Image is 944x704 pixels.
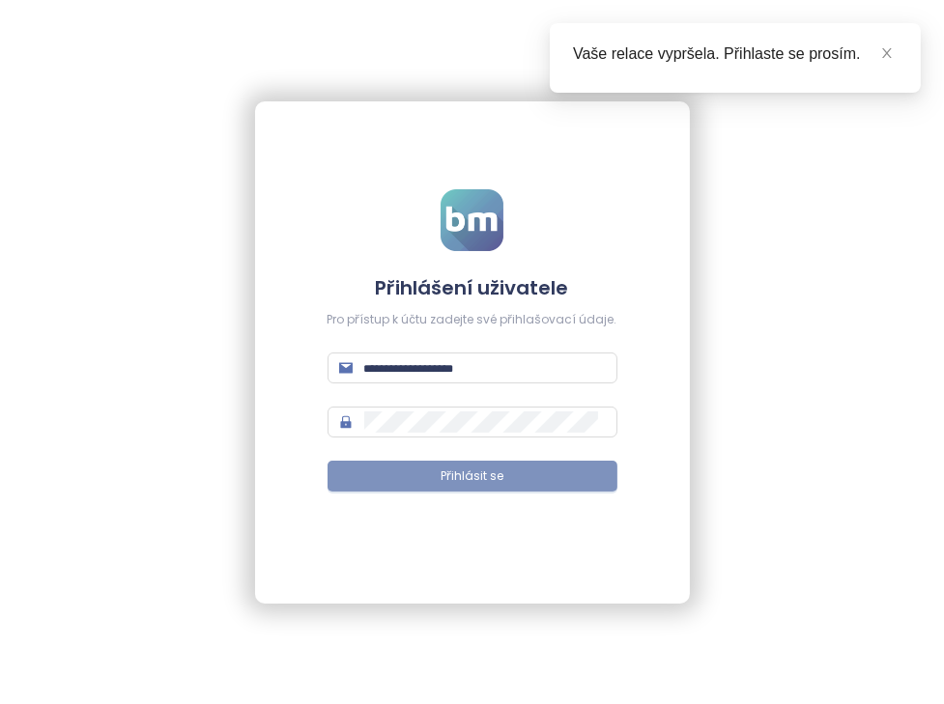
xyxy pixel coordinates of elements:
button: Přihlásit se [328,461,617,492]
div: Vaše relace vypršela. Přihlaste se prosím. [573,42,898,66]
div: Pro přístup k účtu zadejte své přihlašovací údaje. [328,311,617,329]
span: close [880,46,894,60]
span: lock [339,415,353,429]
h4: Přihlášení uživatele [328,274,617,301]
span: Přihlásit se [441,467,503,486]
img: logo [441,189,503,251]
span: mail [339,361,353,375]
